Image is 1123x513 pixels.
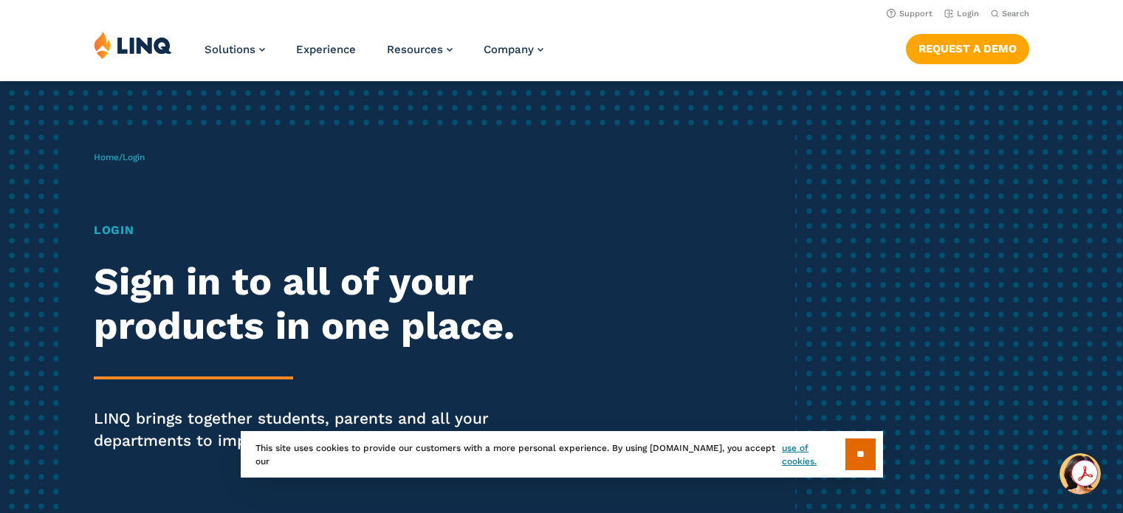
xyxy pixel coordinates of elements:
[887,9,933,18] a: Support
[94,407,526,452] p: LINQ brings together students, parents and all your departments to improve efficiency and transpa...
[205,43,265,56] a: Solutions
[991,8,1029,19] button: Open Search Bar
[94,221,526,239] h1: Login
[205,43,255,56] span: Solutions
[906,34,1029,63] a: Request a Demo
[296,43,356,56] a: Experience
[1060,453,1101,495] button: Hello, have a question? Let’s chat.
[1002,9,1029,18] span: Search
[94,260,526,348] h2: Sign in to all of your products in one place.
[782,441,845,468] a: use of cookies.
[484,43,543,56] a: Company
[241,431,883,478] div: This site uses cookies to provide our customers with a more personal experience. By using [DOMAIN...
[94,152,119,162] a: Home
[387,43,453,56] a: Resources
[94,31,172,59] img: LINQ | K‑12 Software
[906,31,1029,63] nav: Button Navigation
[944,9,979,18] a: Login
[484,43,534,56] span: Company
[205,31,543,80] nav: Primary Navigation
[94,152,145,162] span: /
[387,43,443,56] span: Resources
[123,152,145,162] span: Login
